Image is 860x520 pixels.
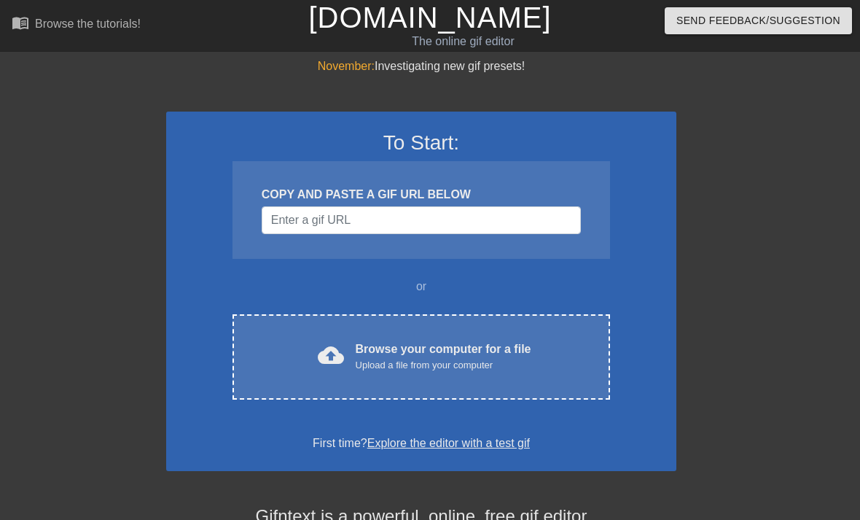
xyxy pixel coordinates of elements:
[35,18,141,30] div: Browse the tutorials!
[204,278,638,295] div: or
[12,14,29,31] span: menu_book
[367,437,530,449] a: Explore the editor with a test gif
[185,435,657,452] div: First time?
[294,33,632,50] div: The online gif editor
[356,341,531,373] div: Browse your computer for a file
[308,1,551,34] a: [DOMAIN_NAME]
[166,58,676,75] div: Investigating new gif presets!
[185,131,657,155] h3: To Start:
[262,206,581,234] input: Username
[665,7,852,34] button: Send Feedback/Suggestion
[262,186,581,203] div: COPY AND PASTE A GIF URL BELOW
[318,60,375,72] span: November:
[12,14,141,36] a: Browse the tutorials!
[676,12,840,30] span: Send Feedback/Suggestion
[318,342,344,368] span: cloud_upload
[356,358,531,373] div: Upload a file from your computer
